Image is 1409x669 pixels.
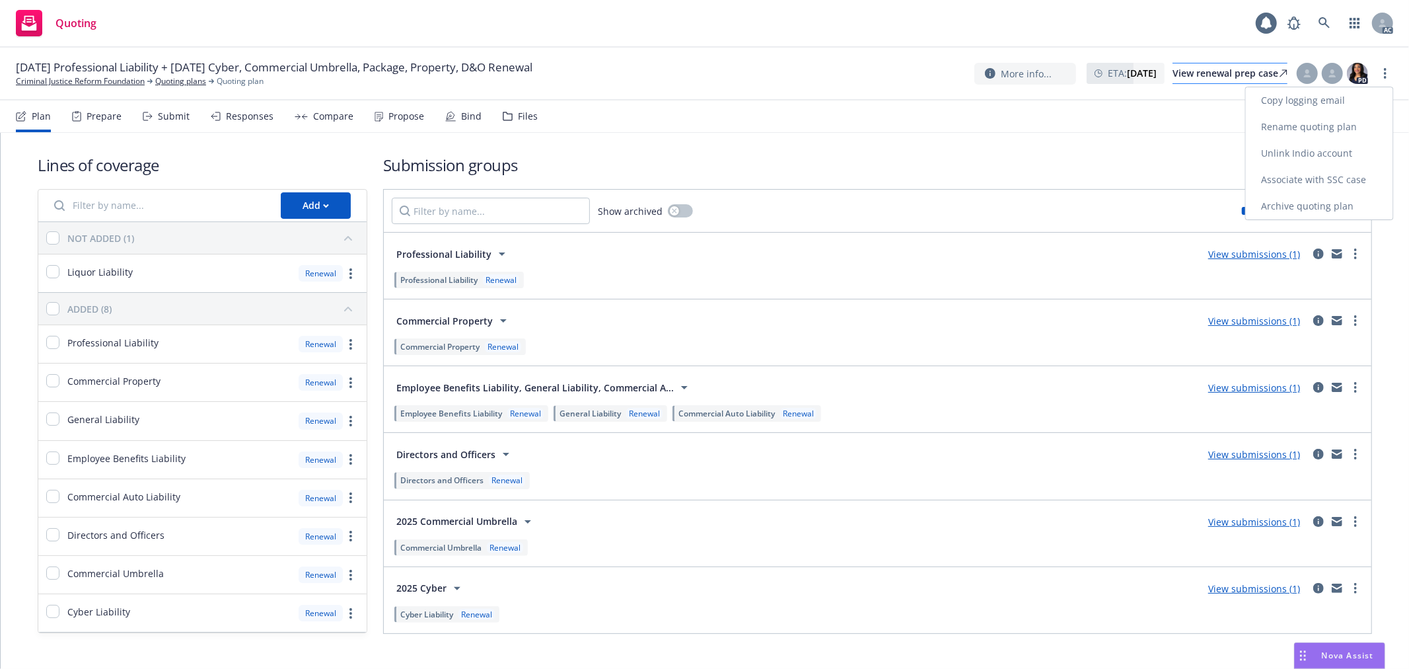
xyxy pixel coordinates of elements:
[299,490,343,506] div: Renewal
[299,374,343,391] div: Renewal
[400,408,502,419] span: Employee Benefits Liability
[1173,63,1287,84] a: View renewal prep case
[1329,446,1345,462] a: mail
[400,274,478,286] span: Professional Liability
[1001,67,1052,81] span: More info...
[1208,248,1300,260] a: View submissions (1)
[1281,10,1307,36] a: Report a Bug
[1246,167,1393,193] a: Associate with SSC case
[400,341,480,352] span: Commercial Property
[1311,379,1326,395] a: circleInformation
[780,408,816,419] div: Renewal
[1342,10,1368,36] a: Switch app
[1329,580,1345,596] a: mail
[1294,643,1385,669] button: Nova Assist
[155,75,206,87] a: Quoting plans
[281,192,351,219] button: Add
[518,111,538,122] div: Files
[1127,67,1157,79] strong: [DATE]
[1347,63,1368,84] img: photo
[392,374,697,401] button: Employee Benefits Liability, General Liability, Commercial A...
[1208,516,1300,528] a: View submissions (1)
[343,452,359,467] a: more
[299,265,343,282] div: Renewal
[383,154,1372,176] h1: Submission groups
[67,374,161,388] span: Commercial Property
[67,265,133,279] span: Liquor Liability
[343,606,359,621] a: more
[343,375,359,391] a: more
[678,408,775,419] span: Commercial Auto Liability
[299,605,343,621] div: Renewal
[1348,580,1363,596] a: more
[1329,313,1345,329] a: mail
[217,75,264,87] span: Quoting plan
[38,154,367,176] h1: Lines of coverage
[507,408,544,419] div: Renewal
[388,111,424,122] div: Propose
[1208,381,1300,394] a: View submissions (1)
[1377,65,1393,81] a: more
[299,413,343,429] div: Renewal
[1246,140,1393,167] a: Unlink Indio account
[16,59,532,75] span: [DATE] Professional Liability + [DATE] Cyber, Commercial Umbrella, Package, Property, D&O Renewal
[1348,446,1363,462] a: more
[32,111,51,122] div: Plan
[67,490,180,504] span: Commercial Auto Liability
[226,111,273,122] div: Responses
[67,605,130,619] span: Cyber Liability
[343,528,359,544] a: more
[1311,514,1326,530] a: circleInformation
[392,307,516,334] button: Commercial Property
[299,528,343,545] div: Renewal
[67,528,164,542] span: Directors and Officers
[392,508,540,535] button: 2025 Commercial Umbrella
[396,381,674,395] span: Employee Benefits Liability, General Liability, Commercial A...
[626,408,663,419] div: Renewal
[461,111,482,122] div: Bind
[1208,315,1300,327] a: View submissions (1)
[392,441,519,467] button: Directors and Officers
[400,475,484,486] span: Directors and Officers
[158,111,190,122] div: Submit
[392,575,470,602] button: 2025 Cyber
[1329,246,1345,262] a: mail
[1311,446,1326,462] a: circleInformation
[1108,66,1157,80] span: ETA :
[974,63,1076,85] button: More info...
[67,413,139,426] span: General Liability
[11,5,102,42] a: Quoting
[396,314,493,328] span: Commercial Property
[343,567,359,583] a: more
[400,609,453,620] span: Cyber Liability
[1311,580,1326,596] a: circleInformation
[1311,246,1326,262] a: circleInformation
[343,266,359,282] a: more
[1348,246,1363,262] a: more
[396,247,491,261] span: Professional Liability
[392,241,515,267] button: Professional Liability
[67,298,359,319] button: ADDED (8)
[485,341,521,352] div: Renewal
[1329,379,1345,395] a: mail
[396,514,517,528] span: 2025 Commercial Umbrella
[560,408,621,419] span: General Liability
[1208,582,1300,595] a: View submissions (1)
[1311,313,1326,329] a: circleInformation
[299,452,343,468] div: Renewal
[67,302,112,316] div: ADDED (8)
[67,231,134,245] div: NOT ADDED (1)
[1246,114,1393,140] a: Rename quoting plan
[67,567,164,580] span: Commercial Umbrella
[343,336,359,352] a: more
[400,542,482,553] span: Commercial Umbrella
[396,581,447,595] span: 2025 Cyber
[1173,63,1287,83] div: View renewal prep case
[1329,514,1345,530] a: mail
[489,475,525,486] div: Renewal
[1295,643,1311,668] div: Drag to move
[1348,514,1363,530] a: more
[487,542,523,553] div: Renewal
[458,609,495,620] div: Renewal
[598,204,663,218] span: Show archived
